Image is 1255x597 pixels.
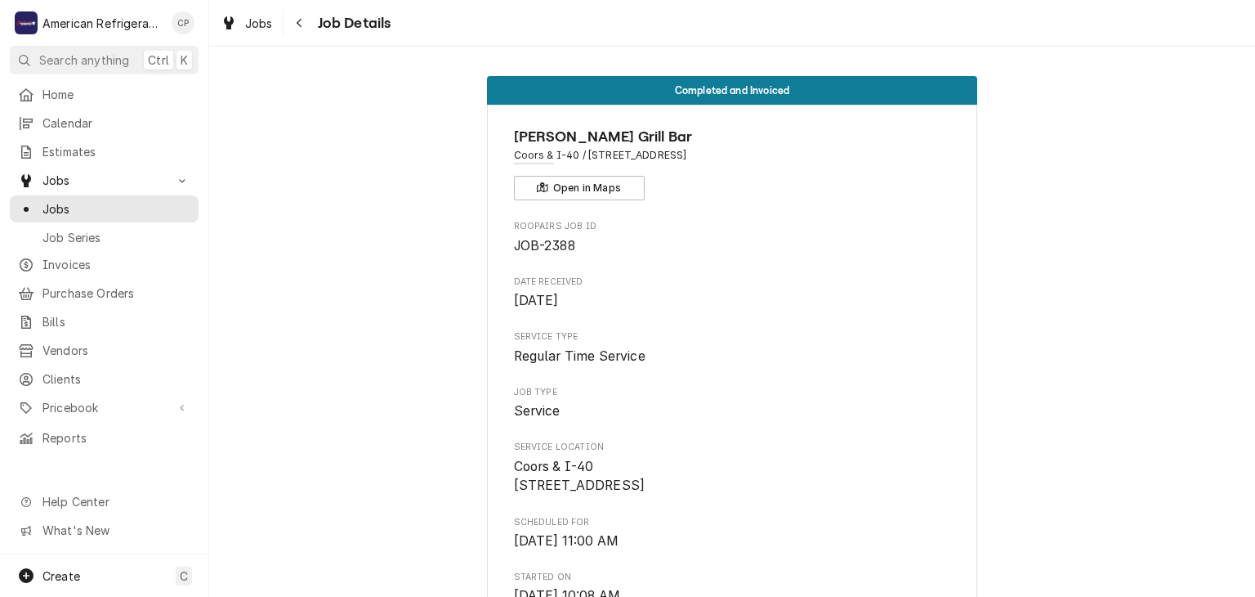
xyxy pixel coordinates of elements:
span: Address [514,148,951,163]
div: Status [487,76,977,105]
span: Coors & I-40 [STREET_ADDRESS] [514,459,645,494]
span: Job Type [514,402,951,421]
span: Service Location [514,457,951,496]
a: Vendors [10,337,199,364]
span: Jobs [42,172,166,189]
span: Home [42,86,190,103]
span: Service Type [514,347,951,366]
span: Service Type [514,330,951,343]
a: Go to Pricebook [10,394,199,421]
a: Reports [10,424,199,451]
span: Pricebook [42,399,166,416]
span: Service [514,403,561,419]
span: Create [42,569,80,583]
span: Scheduled For [514,516,951,529]
span: Job Type [514,386,951,399]
span: Invoices [42,256,190,273]
button: Open in Maps [514,176,645,200]
span: Clients [42,370,190,388]
div: Cordel Pyle's Avatar [172,11,194,34]
span: Jobs [42,200,190,218]
a: Calendar [10,110,199,137]
span: Roopairs Job ID [514,236,951,256]
button: Navigate back [287,10,313,36]
span: K [181,52,188,69]
span: What's New [42,522,189,539]
div: Client Information [514,126,951,200]
div: Scheduled For [514,516,951,551]
span: [DATE] 11:00 AM [514,533,619,549]
span: Ctrl [148,52,169,69]
a: Bills [10,308,199,335]
a: Go to Jobs [10,167,199,194]
div: CP [172,11,194,34]
span: Job Details [313,12,391,34]
span: Service Location [514,441,951,454]
span: [DATE] [514,293,559,308]
span: Calendar [42,114,190,132]
a: Jobs [214,10,279,37]
span: Date Received [514,276,951,289]
div: Service Type [514,330,951,366]
span: Help Center [42,493,189,510]
span: Completed and Invoiced [675,85,790,96]
span: Jobs [245,15,273,32]
div: A [15,11,38,34]
span: Roopairs Job ID [514,220,951,233]
div: Service Location [514,441,951,496]
a: Jobs [10,195,199,222]
span: Estimates [42,143,190,160]
span: Bills [42,313,190,330]
span: Purchase Orders [42,285,190,302]
div: Date Received [514,276,951,311]
span: Search anything [39,52,129,69]
a: Purchase Orders [10,280,199,307]
button: Search anythingCtrlK [10,46,199,74]
span: JOB-2388 [514,238,575,254]
a: Invoices [10,251,199,278]
span: Started On [514,571,951,584]
a: Home [10,81,199,108]
a: Clients [10,366,199,393]
div: Roopairs Job ID [514,220,951,255]
span: Regular Time Service [514,348,645,364]
div: Job Type [514,386,951,421]
a: Estimates [10,138,199,165]
span: Job Series [42,229,190,246]
a: Go to Help Center [10,488,199,515]
span: C [180,568,188,585]
div: American Refrigeration LLC's Avatar [15,11,38,34]
span: Vendors [42,342,190,359]
span: Date Received [514,291,951,311]
span: Name [514,126,951,148]
a: Job Series [10,224,199,251]
span: Scheduled For [514,532,951,551]
div: American Refrigeration LLC [42,15,163,32]
span: Reports [42,429,190,447]
a: Go to What's New [10,517,199,544]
